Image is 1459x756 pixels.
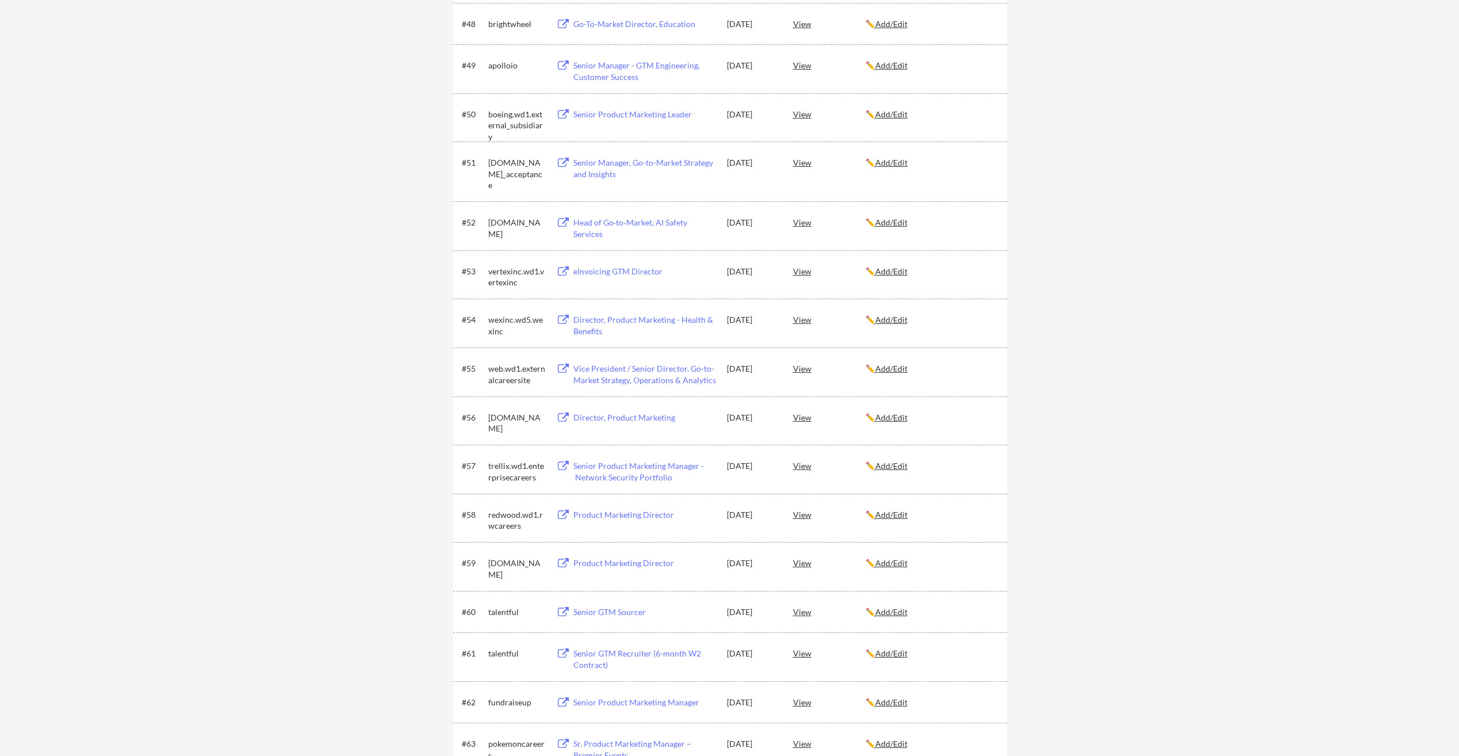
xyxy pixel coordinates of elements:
div: [DATE] [727,18,778,30]
u: Add/Edit [875,413,907,422]
div: [DATE] [727,558,778,569]
div: Senior Product Marketing Manager - Network Security Portfolio [573,460,716,483]
div: ✏️ [866,738,997,750]
div: eInvoicing GTM Director [573,266,716,277]
div: [DATE] [727,648,778,659]
u: Add/Edit [875,461,907,471]
div: ✏️ [866,157,997,169]
div: View [793,552,866,573]
div: #50 [462,109,484,120]
div: Senior Product Marketing Leader [573,109,716,120]
div: talentful [488,648,546,659]
div: #56 [462,412,484,423]
u: Add/Edit [875,217,907,227]
div: Director, Product Marketing [573,412,716,423]
div: View [793,212,866,232]
div: [DOMAIN_NAME] [488,558,546,580]
u: Add/Edit [875,109,907,119]
div: Product Marketing Director [573,558,716,569]
div: #58 [462,509,484,521]
div: [DATE] [727,363,778,375]
div: Senior Manager, Go-to-Market Strategy and Insights [573,157,716,180]
div: Go-To-Market Director, Education [573,18,716,30]
u: Add/Edit [875,607,907,617]
u: Add/Edit [875,510,907,520]
div: fundraiseup [488,697,546,708]
div: #62 [462,697,484,708]
u: Add/Edit [875,315,907,324]
div: #57 [462,460,484,472]
div: [DATE] [727,157,778,169]
u: Add/Edit [875,158,907,167]
u: Add/Edit [875,697,907,707]
u: Add/Edit [875,364,907,373]
div: ✏️ [866,109,997,120]
div: ✏️ [866,217,997,228]
div: Vice President / Senior Director, Go-to-Market Strategy, Operations & Analytics [573,363,716,385]
div: redwood.wd1.rwcareers [488,509,546,532]
div: ✏️ [866,606,997,618]
div: [DATE] [727,460,778,472]
div: [DOMAIN_NAME] [488,217,546,239]
div: ✏️ [866,558,997,569]
div: View [793,455,866,476]
div: [DATE] [727,314,778,326]
div: ✏️ [866,18,997,30]
div: #59 [462,558,484,569]
div: [DATE] [727,606,778,618]
u: Add/Edit [875,266,907,276]
u: Add/Edit [875,648,907,658]
div: View [793,358,866,379]
div: View [793,733,866,754]
div: #49 [462,60,484,71]
div: #51 [462,157,484,169]
div: ✏️ [866,648,997,659]
div: talentful [488,606,546,618]
div: ✏️ [866,697,997,708]
div: ✏️ [866,266,997,277]
div: [DATE] [727,109,778,120]
div: #55 [462,363,484,375]
div: [DOMAIN_NAME]_acceptance [488,157,546,191]
div: Senior Manager - GTM Engineering, Customer Success [573,60,716,82]
div: trellix.wd1.enterprisecareers [488,460,546,483]
div: ✏️ [866,363,997,375]
div: [DOMAIN_NAME] [488,412,546,434]
div: #52 [462,217,484,228]
div: #48 [462,18,484,30]
div: View [793,643,866,663]
div: View [793,152,866,173]
div: View [793,13,866,34]
div: Senior GTM Recruiter (6-month W2 Contract) [573,648,716,670]
div: ✏️ [866,60,997,71]
div: #53 [462,266,484,277]
div: Head of Go‑to‑Market, AI Safety Services [573,217,716,239]
u: Add/Edit [875,558,907,568]
div: View [793,601,866,622]
div: Senior GTM Sourcer [573,606,716,618]
div: web.wd1.externalcareersite [488,363,546,385]
div: View [793,504,866,525]
u: Add/Edit [875,60,907,70]
div: View [793,261,866,281]
div: ✏️ [866,314,997,326]
div: [DATE] [727,412,778,423]
div: View [793,55,866,75]
div: ✏️ [866,460,997,472]
div: boeing.wd1.external_subsidiary [488,109,546,143]
div: #61 [462,648,484,659]
div: ✏️ [866,509,997,521]
div: [DATE] [727,217,778,228]
div: Senior Product Marketing Manager [573,697,716,708]
div: [DATE] [727,509,778,521]
div: [DATE] [727,697,778,708]
div: #63 [462,738,484,750]
div: brightwheel [488,18,546,30]
div: View [793,309,866,330]
div: wexinc.wd5.wexinc [488,314,546,337]
div: [DATE] [727,738,778,750]
div: [DATE] [727,60,778,71]
div: #60 [462,606,484,618]
div: View [793,407,866,427]
div: [DATE] [727,266,778,277]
